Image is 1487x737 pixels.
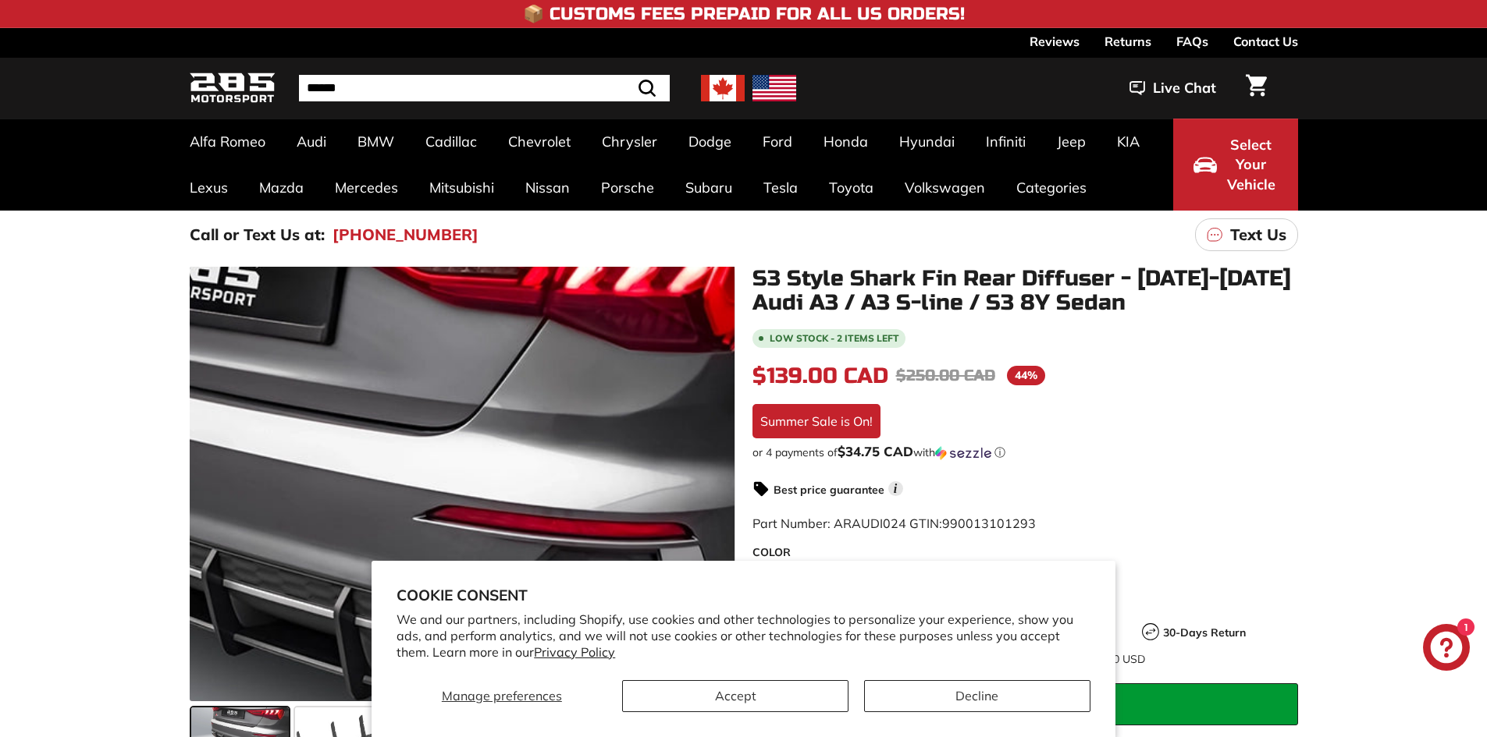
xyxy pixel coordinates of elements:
span: Manage preferences [442,688,562,703]
button: Select Your Vehicle [1173,119,1298,211]
button: Decline [864,680,1090,712]
img: Logo_285_Motorsport_areodynamics_components [190,70,276,107]
p: Text Us [1230,223,1286,246]
h4: 📦 Customs Fees Prepaid for All US Orders! [523,5,965,23]
a: Dodge [673,119,747,165]
span: 44% [1007,366,1045,385]
h1: S3 Style Shark Fin Rear Diffuser - [DATE]-[DATE] Audi A3 / A3 S-line / S3 8Y Sedan [752,267,1298,315]
a: Audi [281,119,342,165]
div: Summer Sale is On! [752,404,880,438]
a: Contact Us [1233,28,1298,55]
a: Lexus [174,165,244,211]
span: 990013101293 [942,516,1036,531]
a: Hyundai [884,119,970,165]
a: [PHONE_NUMBER] [333,223,478,246]
button: Manage preferences [397,680,607,712]
h2: Cookie consent [397,586,1090,604]
div: or 4 payments of$34.75 CADwithSezzle Click to learn more about Sezzle [752,445,1298,460]
a: BMW [342,119,410,165]
span: $34.75 CAD [838,443,913,459]
p: Call or Text Us at: [190,223,325,246]
a: Volkswagen [889,165,1001,211]
a: Ford [747,119,808,165]
strong: Best price guarantee [774,483,884,497]
strong: 30-Days Return [1163,625,1246,640]
a: Text Us [1195,218,1298,251]
a: Chevrolet [493,119,586,165]
a: Toyota [813,165,889,211]
a: Mitsubishi [414,165,510,211]
a: Cart [1236,62,1276,115]
div: or 4 payments of with [752,445,1298,460]
a: KIA [1101,119,1155,165]
input: Search [299,75,670,101]
span: $139.00 CAD [752,363,888,389]
a: Cadillac [410,119,493,165]
span: $250.00 CAD [896,366,995,385]
span: i [888,481,903,496]
a: Categories [1001,165,1102,211]
span: Low stock - 2 items left [770,334,899,343]
span: Select Your Vehicle [1225,135,1278,195]
img: Sezzle [935,446,991,460]
a: FAQs [1176,28,1208,55]
a: Chrysler [586,119,673,165]
a: Porsche [585,165,670,211]
a: Infiniti [970,119,1041,165]
button: Accept [622,680,848,712]
a: Mercedes [319,165,414,211]
label: COLOR [752,544,1298,561]
a: Privacy Policy [534,644,615,660]
span: Part Number: ARAUDI024 GTIN: [752,516,1036,531]
span: Live Chat [1153,78,1216,98]
inbox-online-store-chat: Shopify online store chat [1418,624,1475,675]
a: Mazda [244,165,319,211]
a: Subaru [670,165,748,211]
a: Reviews [1030,28,1080,55]
button: Live Chat [1109,69,1236,108]
a: Jeep [1041,119,1101,165]
p: We and our partners, including Shopify, use cookies and other technologies to personalize your ex... [397,611,1090,660]
a: Nissan [510,165,585,211]
a: Alfa Romeo [174,119,281,165]
a: Tesla [748,165,813,211]
a: Returns [1105,28,1151,55]
a: Honda [808,119,884,165]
